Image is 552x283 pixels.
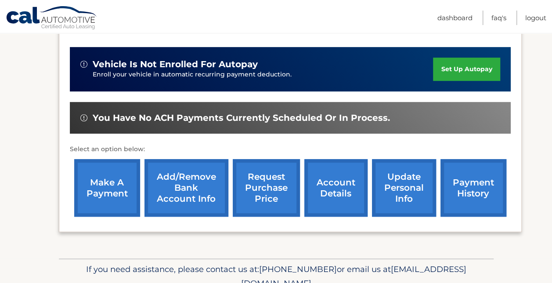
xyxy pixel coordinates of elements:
p: Enroll your vehicle in automatic recurring payment deduction. [93,70,433,80]
a: set up autopay [433,58,500,81]
a: Add/Remove bank account info [144,159,228,217]
a: account details [304,159,368,217]
a: Cal Automotive [6,6,98,31]
a: request purchase price [233,159,300,217]
img: alert-white.svg [80,114,87,121]
a: payment history [440,159,506,217]
span: You have no ACH payments currently scheduled or in process. [93,112,390,123]
span: vehicle is not enrolled for autopay [93,59,258,70]
a: FAQ's [491,11,506,25]
a: Logout [525,11,546,25]
a: Dashboard [437,11,473,25]
p: Select an option below: [70,144,511,155]
a: make a payment [74,159,140,217]
img: alert-white.svg [80,61,87,68]
span: [PHONE_NUMBER] [259,264,337,274]
a: update personal info [372,159,436,217]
